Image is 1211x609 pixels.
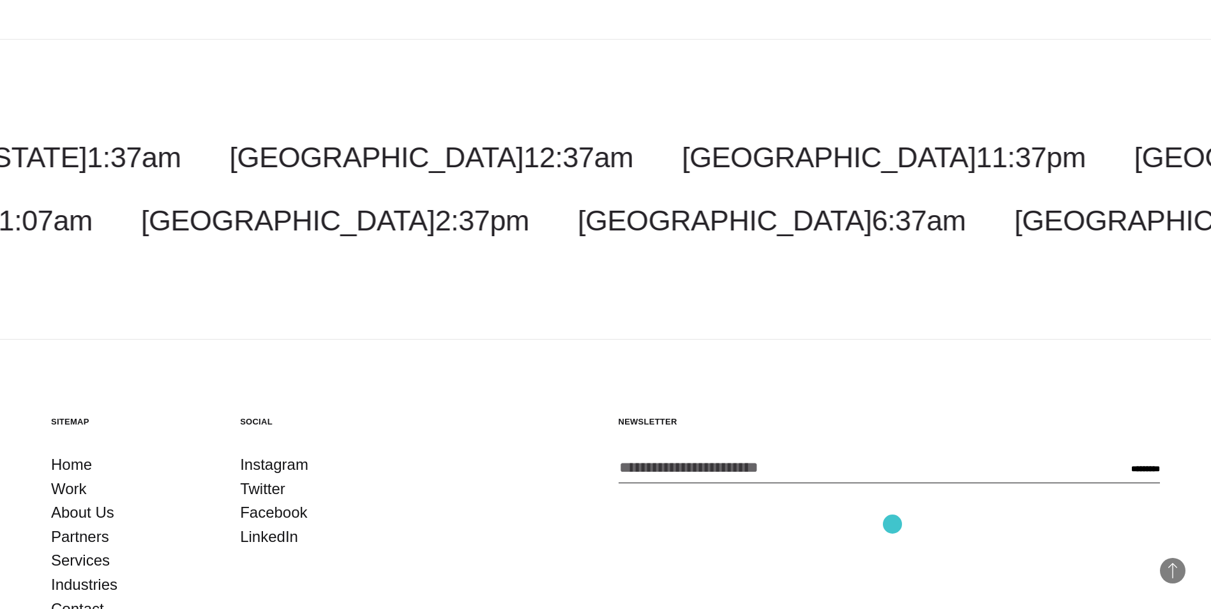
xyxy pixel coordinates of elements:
a: [GEOGRAPHIC_DATA]11:37pm [682,141,1086,174]
a: Partners [51,525,109,549]
a: LinkedIn [240,525,298,549]
span: 12:37am [523,141,633,174]
a: Instagram [240,453,308,477]
a: Home [51,453,92,477]
a: [GEOGRAPHIC_DATA]2:37pm [141,204,529,237]
a: About Us [51,500,114,525]
span: 2:37pm [435,204,529,237]
a: Services [51,548,110,573]
h5: Newsletter [619,416,1161,427]
a: Industries [51,573,117,597]
a: Twitter [240,477,285,501]
h5: Sitemap [51,416,214,427]
button: Back to Top [1160,558,1185,583]
span: 6:37am [872,204,966,237]
span: 1:37am [87,141,181,174]
a: Facebook [240,500,307,525]
a: [GEOGRAPHIC_DATA]6:37am [578,204,966,237]
span: 11:37pm [976,141,1086,174]
a: [GEOGRAPHIC_DATA]12:37am [229,141,633,174]
h5: Social [240,416,403,427]
a: Work [51,477,87,501]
